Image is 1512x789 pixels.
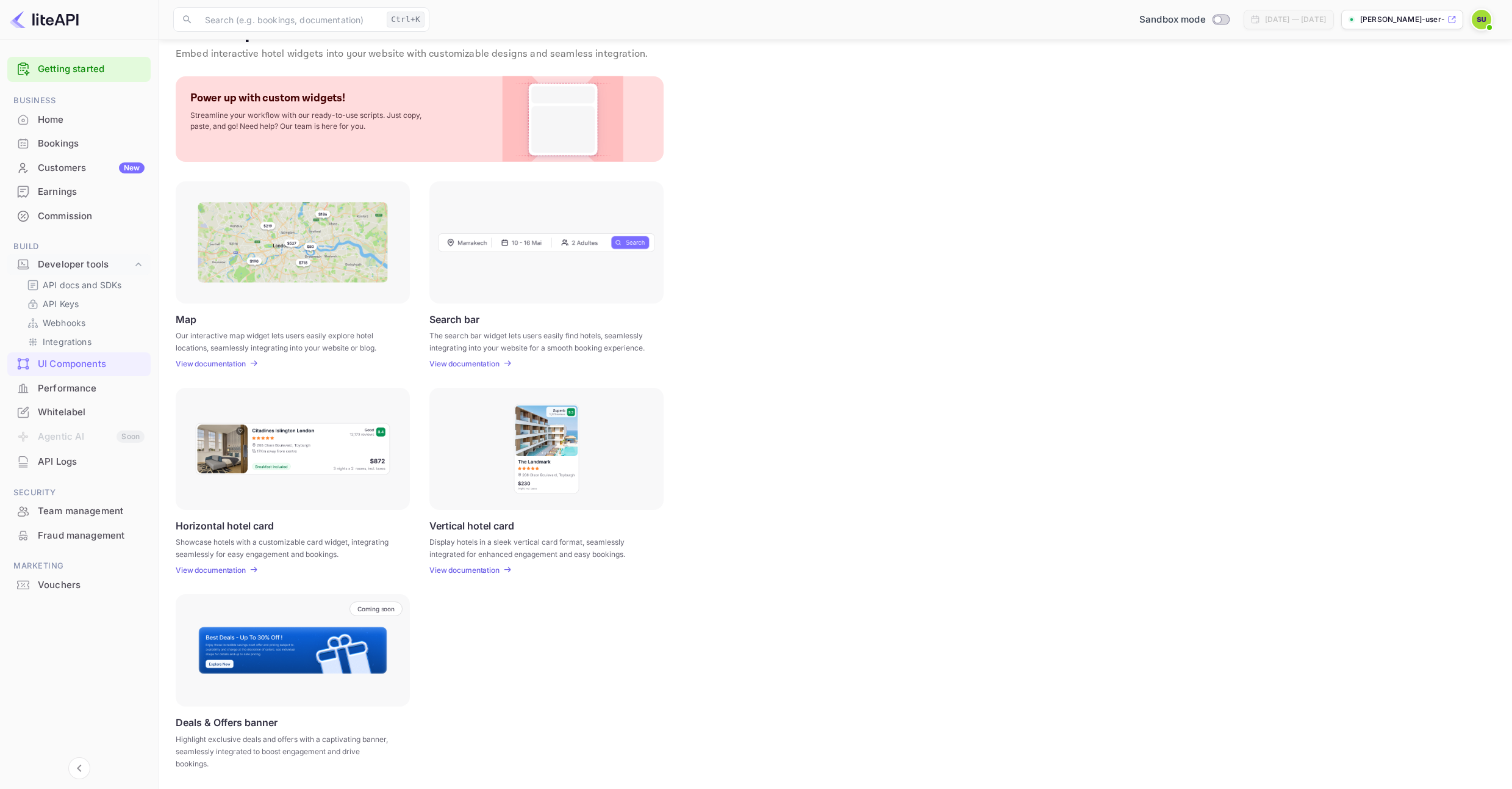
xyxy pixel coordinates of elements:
[7,57,151,82] div: Getting started
[43,297,79,310] p: API Keys
[27,278,141,291] a: API docs and SDKs
[7,500,151,522] a: Team management
[7,205,151,228] div: Commission
[38,185,145,199] div: Earnings
[38,209,145,224] div: Commission
[7,205,151,227] a: Commission
[176,47,1495,62] p: Embed interactive hotel widgets into your website with customizable designs and seamless integrat...
[429,313,479,325] p: Search bar
[7,486,151,500] span: Security
[176,733,395,770] p: Highlight exclusive deals and offers with a captivating banner, seamlessly integrated to boost en...
[429,330,648,352] p: The search bar widget lets users easily find hotels, seamlessly integrating into your website for...
[38,382,145,396] div: Performance
[7,401,151,423] a: Whitelabel
[22,276,146,294] div: API docs and SDKs
[43,278,122,291] p: API docs and SDKs
[176,359,246,368] p: View documentation
[38,405,145,420] div: Whitelabel
[198,626,388,675] img: Banner Frame
[195,422,391,476] img: Horizontal hotel card Frame
[1265,14,1326,25] div: [DATE] — [DATE]
[429,359,503,368] a: View documentation
[176,536,395,558] p: Showcase hotels with a customizable card widget, integrating seamlessly for easy engagement and b...
[7,132,151,155] a: Bookings
[119,162,145,173] div: New
[10,10,79,29] img: LiteAPI logo
[38,137,145,151] div: Bookings
[38,578,145,592] div: Vouchers
[38,357,145,371] div: UI Components
[7,254,151,275] div: Developer tools
[7,559,151,573] span: Marketing
[7,352,151,376] div: UI Components
[22,333,146,351] div: Integrations
[43,316,85,329] p: Webhooks
[38,504,145,518] div: Team management
[38,529,145,543] div: Fraud management
[38,161,145,175] div: Customers
[7,156,151,179] a: CustomersNew
[357,605,395,613] p: Coming soon
[7,377,151,399] a: Performance
[190,91,345,105] p: Power up with custom widgets!
[1472,10,1491,29] img: Sebastian User
[514,76,612,162] img: Custom Widget PNG
[513,403,580,495] img: Vertical hotel card Frame
[176,716,278,729] p: Deals & Offers banner
[1134,13,1234,27] div: Switch to Production mode
[7,94,151,107] span: Business
[176,565,246,575] p: View documentation
[7,500,151,523] div: Team management
[176,330,395,352] p: Our interactive map widget lets users easily explore hotel locations, seamlessly integrating into...
[176,313,196,325] p: Map
[27,335,141,348] a: Integrations
[7,450,151,474] div: API Logs
[7,573,151,596] a: Vouchers
[176,565,249,575] a: View documentation
[176,359,249,368] a: View documentation
[429,359,500,368] p: View documentation
[7,352,151,375] a: UI Components
[7,180,151,203] a: Earnings
[7,450,151,473] a: API Logs
[27,297,141,310] a: API Keys
[429,520,514,531] p: Vertical hotel card
[429,536,648,558] p: Display hotels in a sleek vertical card format, seamlessly integrated for enhanced engagement and...
[387,12,425,27] div: Ctrl+K
[7,524,151,548] div: Fraud management
[429,565,500,575] p: View documentation
[7,132,151,156] div: Bookings
[7,108,151,132] div: Home
[190,110,434,132] p: Streamline your workflow with our ready-to-use scripts. Just copy, paste, and go! Need help? Our ...
[176,20,1495,45] p: UI Components
[198,202,388,283] img: Map Frame
[7,180,151,204] div: Earnings
[7,108,151,131] a: Home
[7,156,151,180] div: CustomersNew
[43,335,91,348] p: Integrations
[38,258,132,272] div: Developer tools
[22,295,146,313] div: API Keys
[38,455,145,469] div: API Logs
[38,62,145,76] a: Getting started
[7,524,151,547] a: Fraud management
[7,377,151,401] div: Performance
[68,757,90,779] button: Collapse navigation
[7,573,151,597] div: Vouchers
[198,7,382,32] input: Search (e.g. bookings, documentation)
[7,240,151,253] span: Build
[176,520,274,531] p: Horizontal hotel card
[27,316,141,329] a: Webhooks
[1139,13,1206,27] span: Sandbox mode
[22,314,146,332] div: Webhooks
[429,565,503,575] a: View documentation
[38,113,145,127] div: Home
[1360,14,1445,25] p: [PERSON_NAME]-user-8wnh3.n...
[438,233,655,252] img: Search Frame
[7,401,151,424] div: Whitelabel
